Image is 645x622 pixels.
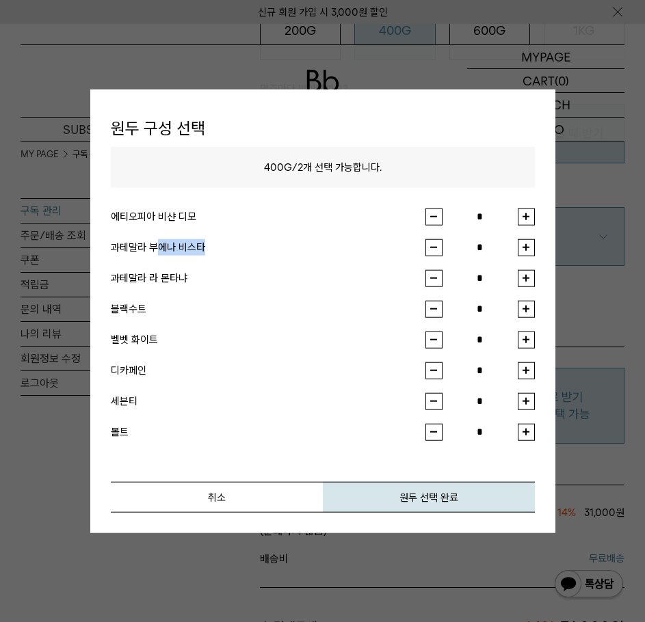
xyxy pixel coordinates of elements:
[111,239,425,256] div: 과테말라 부에나 비스타
[111,146,535,187] p: / 개 선택 가능합니다.
[111,110,535,147] h1: 원두 구성 선택
[298,161,303,173] span: 2
[111,301,425,317] div: 블랙수트
[111,270,425,286] div: 과테말라 라 몬타냐
[111,424,425,440] div: 몰트
[111,362,425,379] div: 디카페인
[264,161,292,173] span: 400G
[111,208,425,225] div: 에티오피아 비샨 디모
[111,481,323,512] button: 취소
[111,332,425,348] div: 벨벳 화이트
[111,393,425,409] div: 세븐티
[323,481,535,512] button: 원두 선택 완료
